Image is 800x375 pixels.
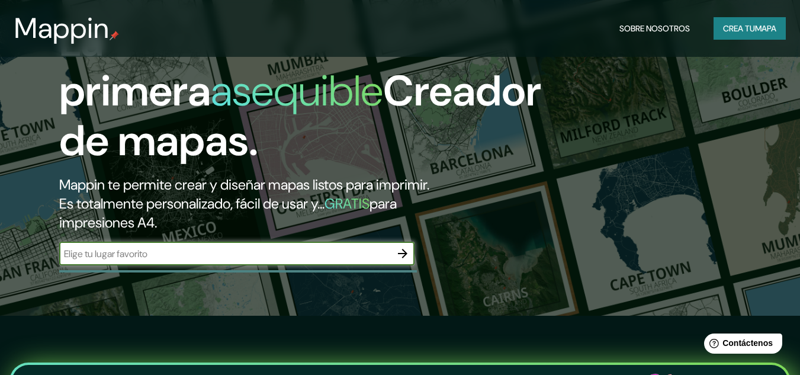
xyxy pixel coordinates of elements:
font: para impresiones A4. [59,194,397,232]
input: Elige tu lugar favorito [59,247,391,261]
font: La primera [59,14,211,118]
img: pin de mapeo [110,31,119,40]
font: mapa [755,23,776,34]
font: Mappin te permite crear y diseñar mapas listos para imprimir. [59,175,429,194]
font: Crea tu [723,23,755,34]
iframe: Lanzador de widgets de ayuda [695,329,787,362]
button: Crea tumapa [714,17,786,40]
font: Mappin [14,9,110,47]
font: asequible [211,63,383,118]
font: Sobre nosotros [619,23,690,34]
font: GRATIS [325,194,370,213]
font: Es totalmente personalizado, fácil de usar y... [59,194,325,213]
font: Creador de mapas. [59,63,541,168]
button: Sobre nosotros [615,17,695,40]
